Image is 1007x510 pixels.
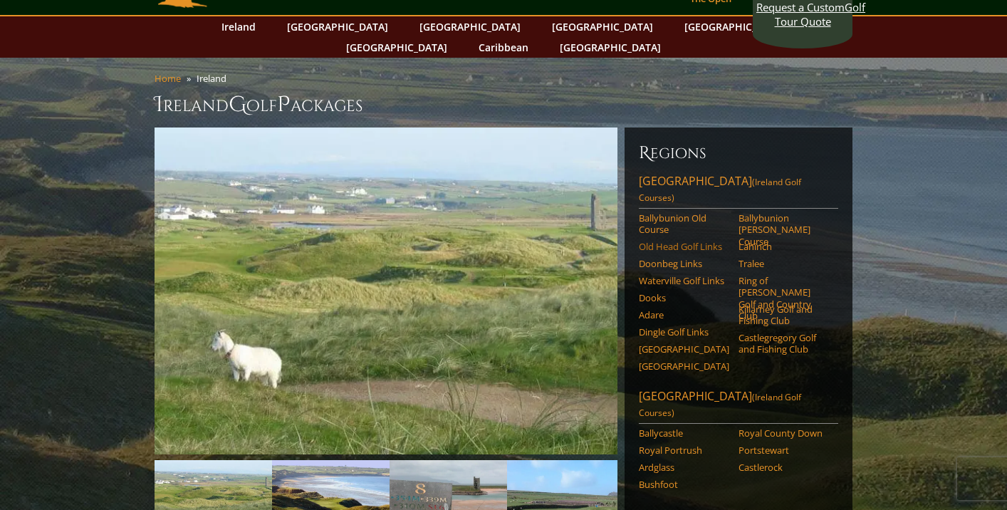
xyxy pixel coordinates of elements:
a: [GEOGRAPHIC_DATA] [553,37,668,58]
a: [GEOGRAPHIC_DATA](Ireland Golf Courses) [639,388,838,424]
a: Royal County Down [739,427,829,439]
a: Castlerock [739,462,829,473]
a: Dingle Golf Links [639,326,729,338]
a: Castlegregory Golf and Fishing Club [739,332,829,355]
span: P [277,90,291,119]
a: Ballybunion [PERSON_NAME] Course [739,212,829,247]
a: Bushfoot [639,479,729,490]
a: Adare [639,309,729,321]
li: Ireland [197,72,232,85]
a: Royal Portrush [639,444,729,456]
h1: Ireland olf ackages [155,90,852,119]
a: [GEOGRAPHIC_DATA] [545,16,660,37]
a: Waterville Golf Links [639,275,729,286]
a: [GEOGRAPHIC_DATA] [280,16,395,37]
a: Old Head Golf Links [639,241,729,252]
h6: Regions [639,142,838,165]
a: Lahinch [739,241,829,252]
a: [GEOGRAPHIC_DATA](Ireland Golf Courses) [639,173,838,209]
a: Ireland [214,16,263,37]
a: Ardglass [639,462,729,473]
a: Ballycastle [639,427,729,439]
a: Dooks [639,292,729,303]
a: [GEOGRAPHIC_DATA] [639,343,729,355]
span: G [229,90,246,119]
a: [GEOGRAPHIC_DATA] [412,16,528,37]
a: Portstewart [739,444,829,456]
a: Doonbeg Links [639,258,729,269]
a: [GEOGRAPHIC_DATA] [677,16,793,37]
a: Ballybunion Old Course [639,212,729,236]
a: Caribbean [471,37,536,58]
a: Ring of [PERSON_NAME] Golf and Country Club [739,275,829,321]
a: [GEOGRAPHIC_DATA] [639,360,729,372]
a: Tralee [739,258,829,269]
a: Killarney Golf and Fishing Club [739,303,829,327]
a: [GEOGRAPHIC_DATA] [339,37,454,58]
a: Home [155,72,181,85]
